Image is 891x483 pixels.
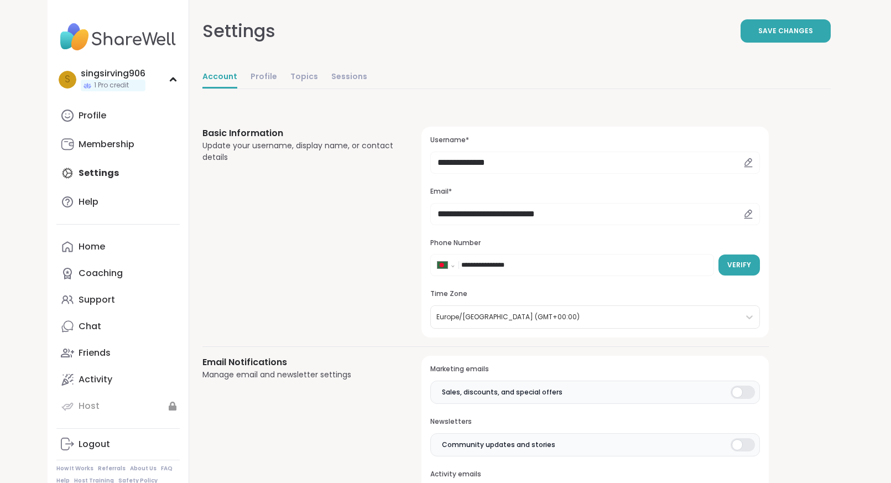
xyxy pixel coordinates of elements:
[758,26,813,36] span: Save Changes
[202,369,395,381] div: Manage email and newsletter settings
[130,465,157,472] a: About Us
[56,366,180,393] a: Activity
[202,127,395,140] h3: Basic Information
[202,140,395,163] div: Update your username, display name, or contact details
[442,387,562,397] span: Sales, discounts, and special offers
[202,18,275,44] div: Settings
[79,373,112,386] div: Activity
[202,66,237,89] a: Account
[56,393,180,419] a: Host
[741,19,831,43] button: Save Changes
[81,67,145,80] div: singsirving906
[56,431,180,458] a: Logout
[56,465,93,472] a: How It Works
[56,233,180,260] a: Home
[430,187,759,196] h3: Email*
[161,465,173,472] a: FAQ
[79,347,111,359] div: Friends
[79,294,115,306] div: Support
[430,365,759,374] h3: Marketing emails
[430,136,759,145] h3: Username*
[251,66,277,89] a: Profile
[56,18,180,56] img: ShareWell Nav Logo
[290,66,318,89] a: Topics
[79,267,123,279] div: Coaching
[79,241,105,253] div: Home
[442,440,555,450] span: Community updates and stories
[718,255,760,276] button: Verify
[98,465,126,472] a: Referrals
[727,260,751,270] span: Verify
[65,72,70,87] span: s
[430,238,759,248] h3: Phone Number
[56,313,180,340] a: Chat
[79,400,100,412] div: Host
[430,417,759,427] h3: Newsletters
[56,102,180,129] a: Profile
[331,66,367,89] a: Sessions
[79,196,98,208] div: Help
[79,438,110,450] div: Logout
[202,356,395,369] h3: Email Notifications
[430,470,759,479] h3: Activity emails
[56,189,180,215] a: Help
[79,110,106,122] div: Profile
[56,287,180,313] a: Support
[56,131,180,158] a: Membership
[94,81,129,90] span: 1 Pro credit
[430,289,759,299] h3: Time Zone
[56,340,180,366] a: Friends
[56,260,180,287] a: Coaching
[79,138,134,150] div: Membership
[79,320,101,333] div: Chat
